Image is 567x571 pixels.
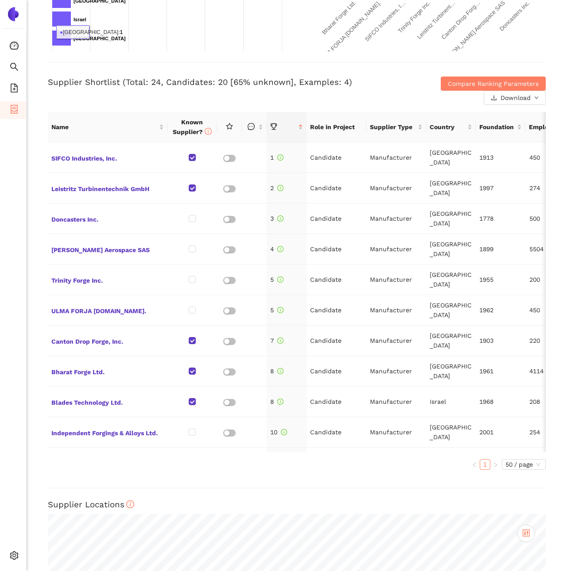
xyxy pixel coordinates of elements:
[10,548,19,566] span: setting
[307,326,366,356] td: Candidate
[476,295,525,326] td: 1962
[270,184,283,192] span: 2
[51,396,164,407] span: Blades Technology Ltd.
[51,243,164,255] span: [PERSON_NAME] Aerospace SAS
[534,96,539,101] span: down
[270,429,287,436] span: 10
[366,112,426,142] th: this column's title is Supplier Type,this column is sortable
[51,152,164,163] span: SIFCO Industries, Inc.
[242,112,267,142] th: this column is sortable
[51,365,164,377] span: Bharat Forge Ltd.
[281,429,287,435] span: info-circle
[270,368,283,375] span: 8
[10,59,19,77] span: search
[366,356,426,387] td: Manufacturer
[490,459,501,470] button: right
[51,122,157,132] span: Name
[426,417,476,448] td: [GEOGRAPHIC_DATA]
[472,462,477,468] span: left
[173,119,212,135] span: Known Supplier?
[476,112,525,142] th: this column's title is Foundation,this column is sortable
[366,234,426,264] td: Manufacturer
[493,462,498,468] span: right
[48,499,546,510] h3: Supplier Locations
[366,448,426,480] td: Manufacturer
[48,77,380,88] h3: Supplier Shortlist (Total: 24, Candidates: 20 [65% unknown], Examples: 4)
[270,215,283,222] span: 3
[307,295,366,326] td: Candidate
[10,38,19,56] span: dashboard
[307,142,366,173] td: Candidate
[501,93,531,103] span: Download
[277,368,283,374] span: info-circle
[307,173,366,203] td: Candidate
[366,173,426,203] td: Manufacturer
[277,185,283,191] span: info-circle
[51,426,164,438] span: Independent Forgings & Alloys Ltd.
[426,203,476,234] td: [GEOGRAPHIC_DATA]
[505,460,542,469] span: 50 / page
[479,122,515,132] span: Foundation
[480,460,490,469] a: 1
[480,459,490,470] li: 1
[51,182,164,194] span: Leistritz Turbinentechnik GmbH
[270,154,283,161] span: 1
[277,399,283,405] span: info-circle
[491,95,497,102] span: download
[366,203,426,234] td: Manufacturer
[10,80,19,98] span: file-add
[426,356,476,387] td: [GEOGRAPHIC_DATA]
[484,91,546,105] button: downloadDownloaddown
[270,307,283,314] span: 5
[126,500,135,509] span: info-circle
[10,102,19,119] span: container
[426,326,476,356] td: [GEOGRAPHIC_DATA]
[522,529,530,537] span: control
[469,459,480,470] button: left
[469,459,480,470] li: Previous Page
[307,234,366,264] td: Candidate
[370,122,416,132] span: Supplier Type
[48,112,167,142] th: this column's title is Name,this column is sortable
[74,36,126,41] text: [GEOGRAPHIC_DATA]
[476,203,525,234] td: 1778
[270,398,283,405] span: 8
[270,337,283,344] span: 7
[270,123,277,130] span: trophy
[476,142,525,173] td: 1913
[476,264,525,295] td: 1955
[426,142,476,173] td: [GEOGRAPHIC_DATA]
[476,326,525,356] td: 1903
[51,274,164,285] span: Trinity Forge Inc.
[270,245,283,253] span: 4
[426,173,476,203] td: [GEOGRAPHIC_DATA]
[426,112,476,142] th: this column's title is Country,this column is sortable
[307,448,366,480] td: Candidate
[490,459,501,470] li: Next Page
[476,387,525,417] td: 1968
[426,387,476,417] td: Israel
[277,276,283,283] span: info-circle
[476,173,525,203] td: 1997
[426,234,476,264] td: [GEOGRAPHIC_DATA]
[307,417,366,448] td: Candidate
[307,112,366,142] th: Role in Project
[529,122,565,132] span: Employees
[476,234,525,264] td: 1899
[426,295,476,326] td: [GEOGRAPHIC_DATA]
[366,264,426,295] td: Manufacturer
[51,335,164,346] span: Canton Drop Forge, Inc.
[277,215,283,222] span: info-circle
[430,122,466,132] span: Country
[366,295,426,326] td: Manufacturer
[307,264,366,295] td: Candidate
[366,417,426,448] td: Manufacturer
[476,448,525,480] td: 2006
[51,213,164,224] span: Doncasters Inc.
[307,203,366,234] td: Candidate
[502,459,546,470] div: Page Size
[426,264,476,295] td: [GEOGRAPHIC_DATA]
[426,448,476,480] td: [GEOGRAPHIC_DATA]
[270,276,283,283] span: 5
[6,7,20,21] img: Logo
